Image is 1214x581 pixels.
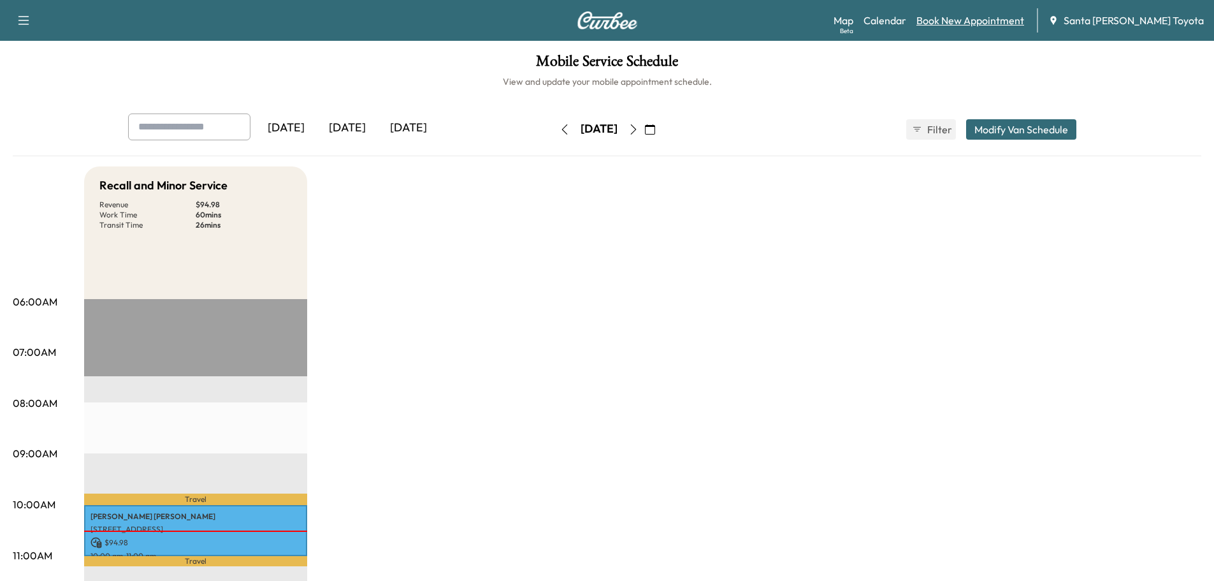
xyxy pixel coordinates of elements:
[196,200,292,210] p: $ 94.98
[1064,13,1204,28] span: Santa [PERSON_NAME] Toyota
[840,26,853,36] div: Beta
[196,220,292,230] p: 26 mins
[13,497,55,512] p: 10:00AM
[84,556,307,566] p: Travel
[966,119,1076,140] button: Modify Van Schedule
[577,11,638,29] img: Curbee Logo
[13,395,57,411] p: 08:00AM
[13,54,1201,75] h1: Mobile Service Schedule
[317,114,378,143] div: [DATE]
[834,13,853,28] a: MapBeta
[84,494,307,504] p: Travel
[99,200,196,210] p: Revenue
[99,177,228,195] h5: Recall and Minor Service
[13,75,1201,88] h6: View and update your mobile appointment schedule.
[196,210,292,220] p: 60 mins
[99,220,196,230] p: Transit Time
[864,13,906,28] a: Calendar
[13,446,57,461] p: 09:00AM
[927,122,950,137] span: Filter
[916,13,1024,28] a: Book New Appointment
[90,524,301,534] p: [STREET_ADDRESS]
[90,537,301,548] p: $ 94.98
[90,551,301,561] p: 10:00 am - 11:00 am
[99,210,196,220] p: Work Time
[256,114,317,143] div: [DATE]
[13,344,56,360] p: 07:00AM
[906,119,956,140] button: Filter
[13,294,57,309] p: 06:00AM
[378,114,439,143] div: [DATE]
[90,511,301,522] p: [PERSON_NAME] [PERSON_NAME]
[13,548,52,563] p: 11:00AM
[581,121,618,137] div: [DATE]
